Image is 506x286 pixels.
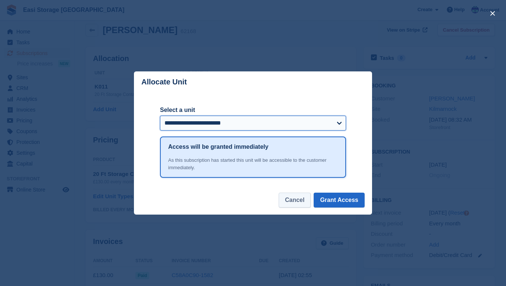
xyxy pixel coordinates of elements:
[314,193,365,208] button: Grant Access
[279,193,311,208] button: Cancel
[141,78,187,86] p: Allocate Unit
[160,106,346,115] label: Select a unit
[168,157,338,171] div: As this subscription has started this unit will be accessible to the customer immediately.
[168,142,268,151] h1: Access will be granted immediately
[487,7,499,19] button: close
